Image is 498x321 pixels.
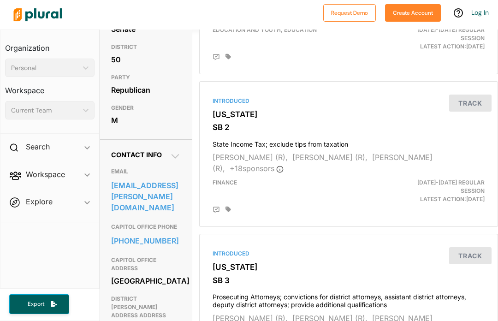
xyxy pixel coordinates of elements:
[213,136,485,149] h4: State Income Tax; exclude tips from taxation
[225,53,231,60] div: Add tags
[111,234,181,248] a: [PHONE_NUMBER]
[11,63,79,73] div: Personal
[111,255,181,274] h3: CAPITOL OFFICE ADDRESS
[5,35,95,55] h3: Organization
[385,7,441,17] a: Create Account
[111,274,181,288] div: [GEOGRAPHIC_DATA]
[111,151,162,159] span: Contact Info
[225,206,231,213] div: Add tags
[213,110,485,119] h3: [US_STATE]
[213,276,485,285] h3: SB 3
[9,294,69,314] button: Export
[213,97,485,105] div: Introduced
[111,113,181,127] div: M
[396,178,492,203] div: Latest Action: [DATE]
[323,7,376,17] a: Request Demo
[385,4,441,22] button: Create Account
[471,8,489,17] a: Log In
[111,72,181,83] h3: PARTY
[111,293,181,321] h3: DISTRICT [PERSON_NAME] ADDRESS ADDRESS
[213,53,220,61] div: Add Position Statement
[213,289,485,309] h4: Prosecuting Attorneys; convictions for district attorneys, assistant district attorneys, deputy d...
[111,102,181,113] h3: GENDER
[11,106,79,115] div: Current Team
[21,300,51,308] span: Export
[230,164,284,173] span: + 18 sponsor s
[26,142,50,152] h2: Search
[111,178,181,214] a: [EMAIL_ADDRESS][PERSON_NAME][DOMAIN_NAME]
[213,179,237,186] span: Finance
[449,95,492,112] button: Track
[449,247,492,264] button: Track
[323,4,376,22] button: Request Demo
[213,26,317,33] span: Education and Youth, Education
[213,123,485,132] h3: SB 2
[292,153,368,162] span: [PERSON_NAME] (R),
[417,179,485,194] span: [DATE]-[DATE] Regular Session
[213,206,220,214] div: Add Position Statement
[5,77,95,97] h3: Workspace
[111,83,181,97] div: Republican
[111,42,181,53] h3: DISTRICT
[396,26,492,51] div: Latest Action: [DATE]
[111,166,181,177] h3: EMAIL
[213,153,288,162] span: [PERSON_NAME] (R),
[111,53,181,66] div: 50
[213,262,485,272] h3: [US_STATE]
[213,250,485,258] div: Introduced
[111,221,181,232] h3: CAPITOL OFFICE PHONE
